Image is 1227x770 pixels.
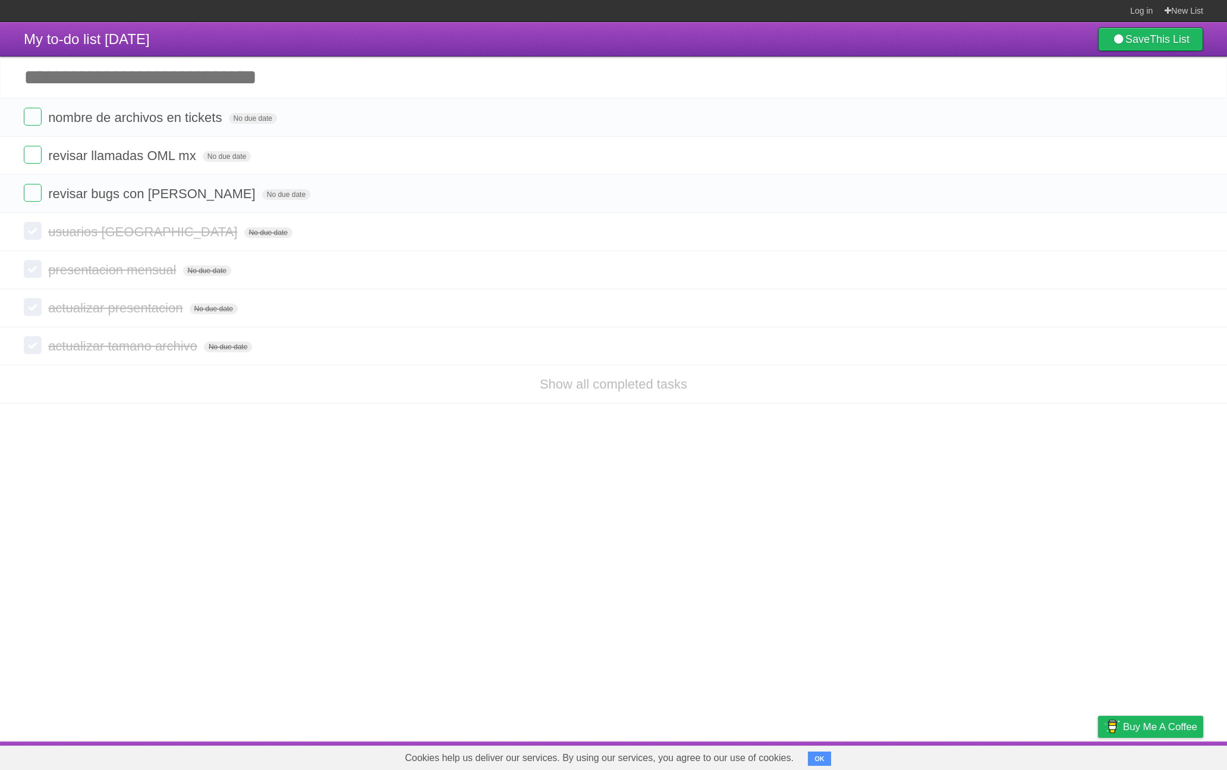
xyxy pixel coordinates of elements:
[1128,744,1203,767] a: Suggest a feature
[1042,744,1068,767] a: Terms
[48,110,225,125] span: nombre de archivos en tickets
[24,146,42,164] label: Done
[808,752,831,766] button: OK
[1083,744,1113,767] a: Privacy
[48,262,179,277] span: presentacion mensual
[204,342,252,352] span: No due date
[940,744,965,767] a: About
[540,377,687,392] a: Show all completed tasks
[24,184,42,202] label: Done
[24,336,42,354] label: Done
[24,222,42,240] label: Done
[24,108,42,126] label: Done
[48,301,185,315] span: actualizar presentacion
[1098,716,1203,738] a: Buy me a coffee
[1150,33,1190,45] b: This List
[1104,716,1120,737] img: Buy me a coffee
[24,298,42,316] label: Done
[48,339,200,353] span: actualizar tamano archivo
[183,265,231,276] span: No due date
[48,148,199,163] span: revisar llamadas OML mx
[1098,27,1203,51] a: SaveThis List
[48,186,258,201] span: revisar bugs con [PERSON_NAME]
[24,260,42,278] label: Done
[1123,716,1197,737] span: Buy me a coffee
[393,746,806,770] span: Cookies help us deliver our services. By using our services, you agree to our use of cookies.
[244,227,292,238] span: No due date
[203,151,251,162] span: No due date
[24,31,150,47] span: My to-do list [DATE]
[262,189,310,200] span: No due date
[229,113,277,124] span: No due date
[979,744,1027,767] a: Developers
[48,224,240,239] span: usuarios [GEOGRAPHIC_DATA]
[190,303,238,314] span: No due date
